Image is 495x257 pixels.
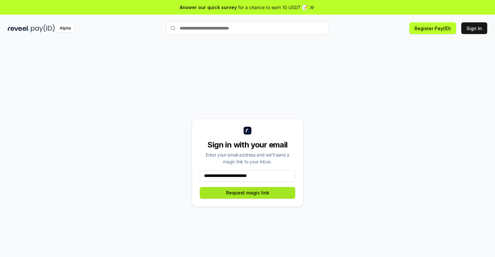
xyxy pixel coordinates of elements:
button: Request magic link [200,187,295,199]
img: logo_small [244,127,251,134]
img: pay_id [31,24,55,32]
div: Enter your email address and we’ll send a magic link to your inbox. [200,151,295,165]
img: reveel_dark [8,24,30,32]
div: Sign in with your email [200,140,295,150]
span: Answer our quick survey [180,4,237,11]
button: Sign In [461,22,487,34]
button: Register Pay(ID) [409,22,456,34]
span: for a chance to earn 10 USDT 📝 [238,4,308,11]
div: Alpha [56,24,74,32]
